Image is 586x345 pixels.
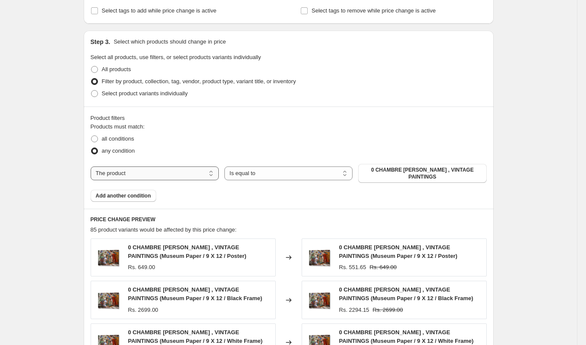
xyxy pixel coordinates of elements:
div: Rs. 551.65 [339,263,366,272]
img: GALLERYWRAP-resized_68388be6-0156-4f2a-9cf4-c57fa730b2c7_80x.jpg [95,287,121,313]
button: 0 CHAMBRE DE RAPHAËL , VINTAGE PAINTINGS [358,164,486,183]
span: Select tags to add while price change is active [102,7,217,14]
span: 0 CHAMBRE [PERSON_NAME] , VINTAGE PAINTINGS (Museum Paper / 9 X 12 / Black Frame) [339,286,473,301]
span: Add another condition [96,192,151,199]
span: 0 CHAMBRE [PERSON_NAME] , VINTAGE PAINTINGS [363,166,481,180]
h2: Step 3. [91,38,110,46]
span: 85 product variants would be affected by this price change: [91,226,237,233]
p: Select which products should change in price [113,38,226,46]
span: 0 CHAMBRE [PERSON_NAME] , VINTAGE PAINTINGS (Museum Paper / 9 X 12 / Black Frame) [128,286,262,301]
h6: PRICE CHANGE PREVIEW [91,216,487,223]
div: Product filters [91,114,487,122]
span: 0 CHAMBRE [PERSON_NAME] , VINTAGE PAINTINGS (Museum Paper / 9 X 12 / White Frame) [128,329,263,344]
span: Filter by product, collection, tag, vendor, product type, variant title, or inventory [102,78,296,85]
span: Select product variants individually [102,90,188,97]
img: GALLERYWRAP-resized_68388be6-0156-4f2a-9cf4-c57fa730b2c7_80x.jpg [306,245,332,270]
span: Products must match: [91,123,145,130]
div: Rs. 649.00 [128,263,155,272]
strike: Rs. 2699.00 [373,306,403,314]
span: All products [102,66,131,72]
img: GALLERYWRAP-resized_68388be6-0156-4f2a-9cf4-c57fa730b2c7_80x.jpg [306,287,332,313]
span: all conditions [102,135,134,142]
span: Select tags to remove while price change is active [312,7,436,14]
span: 0 CHAMBRE [PERSON_NAME] , VINTAGE PAINTINGS (Museum Paper / 9 X 12 / Poster) [339,244,457,259]
span: 0 CHAMBRE [PERSON_NAME] , VINTAGE PAINTINGS (Museum Paper / 9 X 12 / White Frame) [339,329,474,344]
span: Select all products, use filters, or select products variants individually [91,54,261,60]
strike: Rs. 649.00 [369,263,397,272]
div: Rs. 2699.00 [128,306,158,314]
img: GALLERYWRAP-resized_68388be6-0156-4f2a-9cf4-c57fa730b2c7_80x.jpg [95,245,121,270]
span: 0 CHAMBRE [PERSON_NAME] , VINTAGE PAINTINGS (Museum Paper / 9 X 12 / Poster) [128,244,246,259]
div: Rs. 2294.15 [339,306,369,314]
button: Add another condition [91,190,156,202]
span: any condition [102,147,135,154]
